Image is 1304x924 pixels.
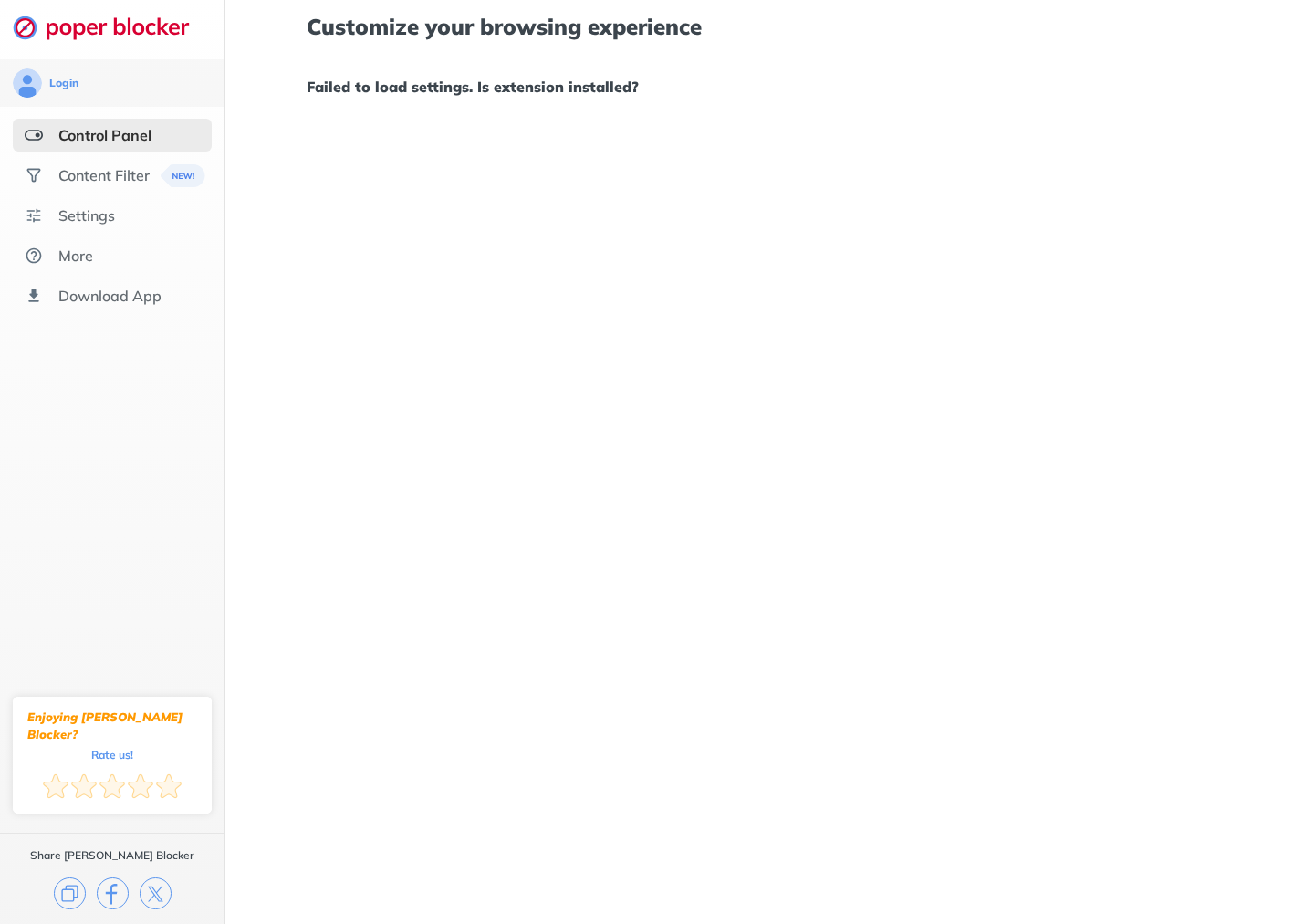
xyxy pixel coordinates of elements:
[25,287,43,305] img: download-app.svg
[91,751,133,759] div: Rate us!
[58,287,162,305] div: Download App
[307,75,1224,99] h1: Failed to load settings. Is extension installed?
[13,15,209,40] img: logo-webpage.svg
[25,247,43,265] img: about.svg
[97,877,129,909] img: facebook.svg
[54,877,86,909] img: copy.svg
[25,126,43,144] img: features-selected.svg
[140,877,172,909] img: x.svg
[58,206,115,225] div: Settings
[25,206,43,225] img: settings.svg
[13,68,42,98] img: avatar.svg
[58,247,93,265] div: More
[155,164,200,187] img: menuBanner.svg
[25,166,43,184] img: social.svg
[58,126,151,144] div: Control Panel
[49,76,78,90] div: Login
[307,15,1224,38] h1: Customize your browsing experience
[30,848,194,863] div: Share [PERSON_NAME] Blocker
[27,709,197,743] div: Enjoying [PERSON_NAME] Blocker?
[58,166,150,184] div: Content Filter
